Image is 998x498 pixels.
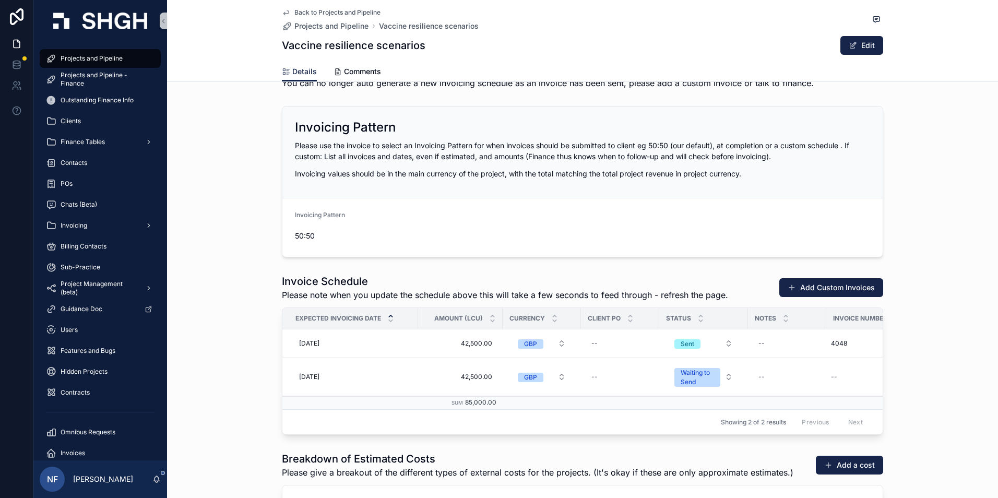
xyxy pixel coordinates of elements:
[379,21,479,31] a: Vaccine resilience scenarios
[61,280,137,297] span: Project Management (beta)
[295,168,870,179] p: Invoicing values should be in the main currency of the project, with the total matching the total...
[833,314,887,323] span: Invoice Number
[33,42,167,460] div: scrollable content
[779,278,883,297] button: Add Custom Invoices
[61,117,81,125] span: Clients
[40,49,161,68] a: Projects and Pipeline
[282,452,793,466] h1: Breakdown of Estimated Costs
[758,373,765,381] div: --
[73,474,133,484] p: [PERSON_NAME]
[755,314,776,323] span: Notes
[40,70,161,89] a: Projects and Pipeline - Finance
[40,153,161,172] a: Contacts
[282,8,381,17] a: Back to Projects and Pipeline
[40,444,161,463] a: Invoices
[294,21,369,31] span: Projects and Pipeline
[61,263,100,271] span: Sub-Practice
[40,91,161,110] a: Outstanding Finance Info
[40,258,161,277] a: Sub-Practice
[295,231,433,241] span: 50:50
[299,339,319,348] span: [DATE]
[465,398,496,406] span: 85,000.00
[334,62,381,83] a: Comments
[840,36,883,55] button: Edit
[61,138,105,146] span: Finance Tables
[294,8,381,17] span: Back to Projects and Pipeline
[721,418,786,426] span: Showing 2 of 2 results
[61,367,108,376] span: Hidden Projects
[47,473,58,485] span: NF
[61,180,73,188] span: POs
[831,339,847,348] span: 4048
[282,21,369,31] a: Projects and Pipeline
[40,133,161,151] a: Finance Tables
[61,449,85,457] span: Invoices
[666,314,691,323] span: Status
[299,373,319,381] span: [DATE]
[295,119,396,136] h2: Invoicing Pattern
[61,159,87,167] span: Contacts
[292,66,317,77] span: Details
[40,195,161,214] a: Chats (Beta)
[282,289,728,301] span: Please note when you update the schedule above this will take a few seconds to feed through - ref...
[61,71,150,88] span: Projects and Pipeline - Finance
[282,77,814,89] h4: You can no longer auto generate a new invoicing schedule as an invoice has been sent, please add ...
[344,66,381,77] span: Comments
[40,341,161,360] a: Features and Bugs
[61,428,115,436] span: Omnibus Requests
[666,363,741,391] button: Select Button
[282,38,425,53] h1: Vaccine resilience scenarios
[61,326,78,334] span: Users
[40,300,161,318] a: Guidance Doc
[524,373,537,382] div: GBP
[282,274,728,289] h1: Invoice Schedule
[434,314,483,323] span: Amount (LCU)
[681,339,694,349] div: Sent
[61,347,115,355] span: Features and Bugs
[429,373,492,381] span: 42,500.00
[758,339,765,348] div: --
[61,96,134,104] span: Outstanding Finance Info
[61,305,102,313] span: Guidance Doc
[40,174,161,193] a: POs
[61,221,87,230] span: Invoicing
[295,140,870,162] p: Please use the invoice to select an Invoicing Pattern for when invoices should be submitted to cl...
[40,112,161,131] a: Clients
[40,216,161,235] a: Invoicing
[40,237,161,256] a: Billing Contacts
[40,279,161,298] a: Project Management (beta)
[591,339,598,348] div: --
[509,367,574,386] button: Select Button
[295,314,381,323] span: Expected Invoicing Date
[509,314,545,323] span: Currency
[509,334,574,353] button: Select Button
[452,400,463,406] small: Sum
[831,373,837,381] div: --
[61,200,97,209] span: Chats (Beta)
[524,339,537,349] div: GBP
[61,54,123,63] span: Projects and Pipeline
[666,334,741,353] button: Select Button
[429,339,492,348] span: 42,500.00
[588,314,621,323] span: Client PO
[61,388,90,397] span: Contracts
[40,362,161,381] a: Hidden Projects
[282,62,317,82] a: Details
[61,242,106,251] span: Billing Contacts
[40,423,161,442] a: Omnibus Requests
[295,211,345,219] span: Invoicing Pattern
[53,13,147,29] img: App logo
[40,383,161,402] a: Contracts
[681,368,714,387] div: Waiting to Send
[282,466,793,479] span: Please give a breakout of the different types of external costs for the projects. (It's okay if t...
[40,321,161,339] a: Users
[816,456,883,475] button: Add a cost
[591,373,598,381] div: --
